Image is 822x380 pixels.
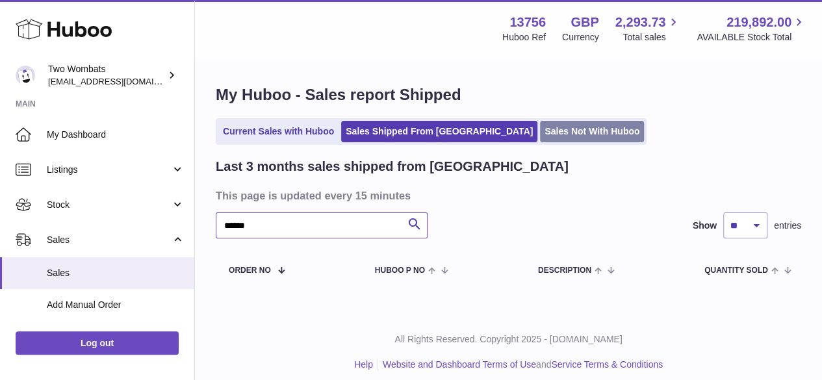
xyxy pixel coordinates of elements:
span: Stock [47,199,171,211]
a: Service Terms & Conditions [551,359,663,370]
span: Order No [229,266,271,275]
strong: GBP [571,14,598,31]
div: Huboo Ref [502,31,546,44]
span: Total sales [623,31,680,44]
h3: This page is updated every 15 minutes [216,188,798,203]
a: 2,293.73 Total sales [615,14,681,44]
label: Show [693,220,717,232]
a: 219,892.00 AVAILABLE Stock Total [697,14,806,44]
a: Sales Not With Huboo [540,121,644,142]
span: Add Manual Order [47,299,185,311]
span: [EMAIL_ADDRESS][DOMAIN_NAME] [48,76,191,86]
a: Log out [16,331,179,355]
p: All Rights Reserved. Copyright 2025 - [DOMAIN_NAME] [205,333,812,346]
span: Huboo P no [375,266,425,275]
div: Currency [562,31,599,44]
span: 2,293.73 [615,14,666,31]
img: internalAdmin-13756@internal.huboo.com [16,66,35,85]
div: Two Wombats [48,63,165,88]
span: AVAILABLE Stock Total [697,31,806,44]
li: and [378,359,663,371]
h1: My Huboo - Sales report Shipped [216,84,801,105]
a: Current Sales with Huboo [218,121,339,142]
span: Description [538,266,591,275]
h2: Last 3 months sales shipped from [GEOGRAPHIC_DATA] [216,158,569,175]
span: Sales [47,234,171,246]
strong: 13756 [509,14,546,31]
span: Sales [47,267,185,279]
span: 219,892.00 [726,14,791,31]
span: Listings [47,164,171,176]
a: Website and Dashboard Terms of Use [383,359,536,370]
span: My Dashboard [47,129,185,141]
span: entries [774,220,801,232]
a: Help [354,359,373,370]
a: Sales Shipped From [GEOGRAPHIC_DATA] [341,121,537,142]
span: Quantity Sold [704,266,768,275]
